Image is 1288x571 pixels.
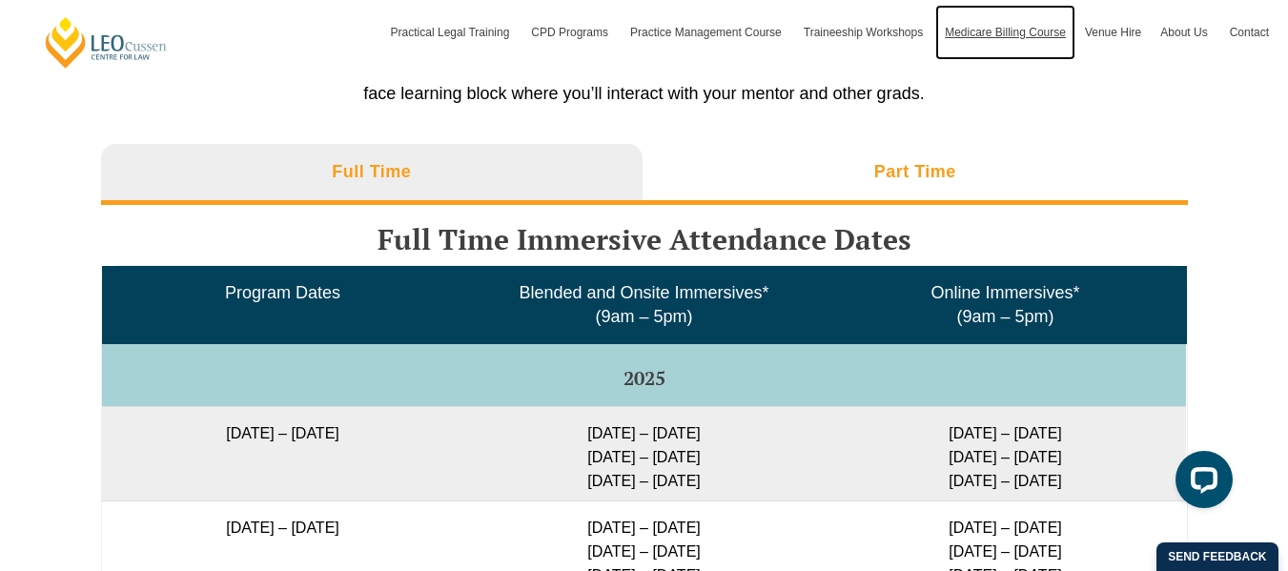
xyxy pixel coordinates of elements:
[825,406,1186,500] td: [DATE] – [DATE] [DATE] – [DATE] [DATE] – [DATE]
[463,406,825,500] td: [DATE] – [DATE] [DATE] – [DATE] [DATE] – [DATE]
[102,406,463,500] td: [DATE] – [DATE]
[621,5,794,60] a: Practice Management Course
[874,161,956,183] h3: Part Time
[794,5,935,60] a: Traineeship Workshops
[519,283,768,326] span: Blended and Onsite Immersives* (9am – 5pm)
[1160,443,1240,523] iframe: LiveChat chat widget
[110,368,1178,389] h5: 2025
[43,15,170,70] a: [PERSON_NAME] Centre for Law
[1151,5,1219,60] a: About Us
[101,224,1188,255] h3: Full Time Immersive Attendance Dates
[225,283,340,302] span: Program Dates
[381,5,522,60] a: Practical Legal Training
[521,5,621,60] a: CPD Programs
[930,283,1079,326] span: Online Immersives* (9am – 5pm)
[935,5,1075,60] a: Medicare Billing Course
[1075,5,1151,60] a: Venue Hire
[1220,5,1278,60] a: Contact
[332,161,411,183] h3: Full Time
